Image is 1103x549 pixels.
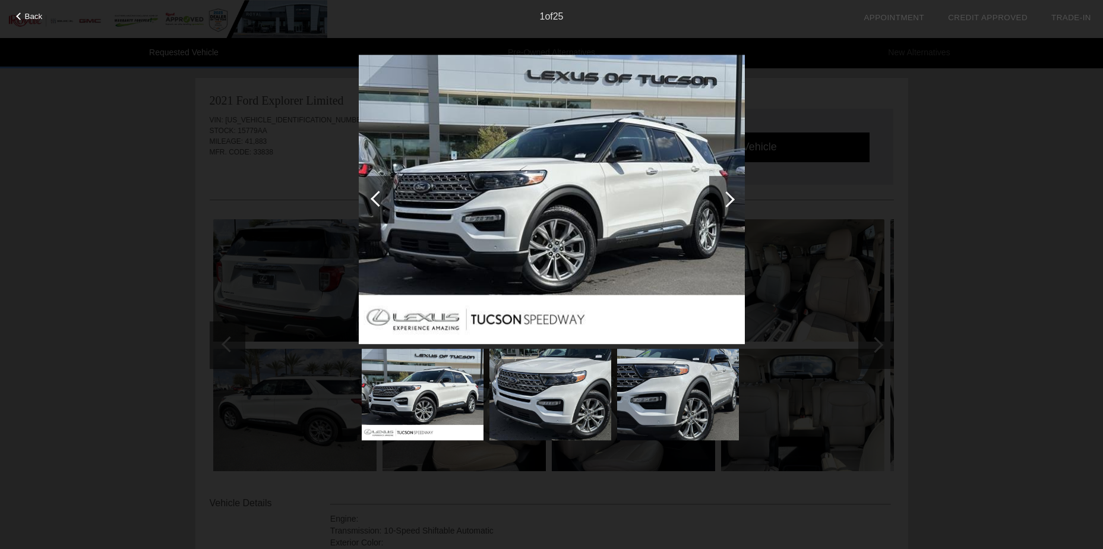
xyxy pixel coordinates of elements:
[948,13,1028,22] a: Credit Approved
[489,349,611,440] img: 10eacfdd6f52c2a11096cccf5ac48745.jpg
[359,55,745,345] img: 93a2f3e47366e36f047db8f55ada5aec.jpg
[1051,13,1091,22] a: Trade-In
[617,349,739,440] img: 6491fed6a85dd1b018572f9447d3e4d6.jpg
[362,349,483,440] img: 93a2f3e47366e36f047db8f55ada5aec.jpg
[539,11,545,21] span: 1
[864,13,924,22] a: Appointment
[553,11,564,21] span: 25
[25,12,43,21] span: Back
